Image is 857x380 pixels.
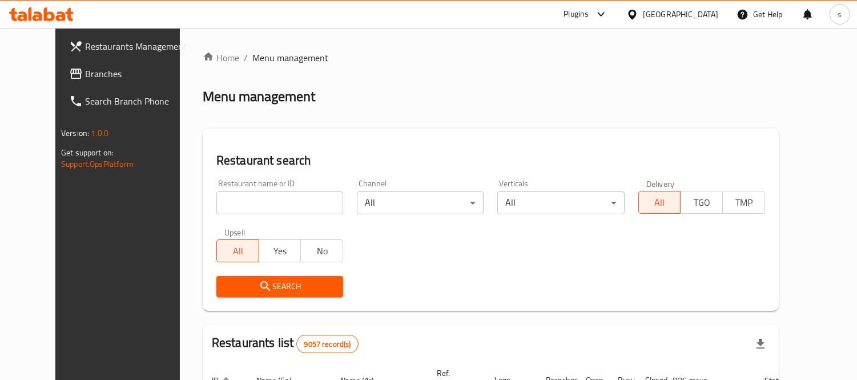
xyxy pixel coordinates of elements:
[203,51,779,65] nav: breadcrumb
[727,194,761,211] span: TMP
[222,243,255,259] span: All
[216,276,343,297] button: Search
[203,51,239,65] a: Home
[722,191,765,214] button: TMP
[680,191,723,214] button: TGO
[60,87,199,115] a: Search Branch Phone
[747,330,774,358] div: Export file
[497,191,624,214] div: All
[85,67,190,81] span: Branches
[61,126,89,141] span: Version:
[296,335,358,353] div: Total records count
[646,179,675,187] label: Delivery
[85,39,190,53] span: Restaurants Management
[212,334,359,353] h2: Restaurants list
[244,51,248,65] li: /
[305,243,339,259] span: No
[838,8,842,21] span: s
[61,157,134,171] a: Support.OpsPlatform
[216,239,259,262] button: All
[643,8,718,21] div: [GEOGRAPHIC_DATA]
[203,87,315,106] h2: Menu management
[252,51,328,65] span: Menu management
[226,279,334,294] span: Search
[357,191,484,214] div: All
[91,126,108,141] span: 1.0.0
[564,7,589,21] div: Plugins
[60,33,199,60] a: Restaurants Management
[264,243,297,259] span: Yes
[61,145,114,160] span: Get support on:
[85,94,190,108] span: Search Branch Phone
[224,228,246,236] label: Upsell
[216,152,765,169] h2: Restaurant search
[216,191,343,214] input: Search for restaurant name or ID..
[297,339,357,350] span: 9057 record(s)
[685,194,718,211] span: TGO
[60,60,199,87] a: Branches
[259,239,301,262] button: Yes
[643,194,677,211] span: All
[300,239,343,262] button: No
[638,191,681,214] button: All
